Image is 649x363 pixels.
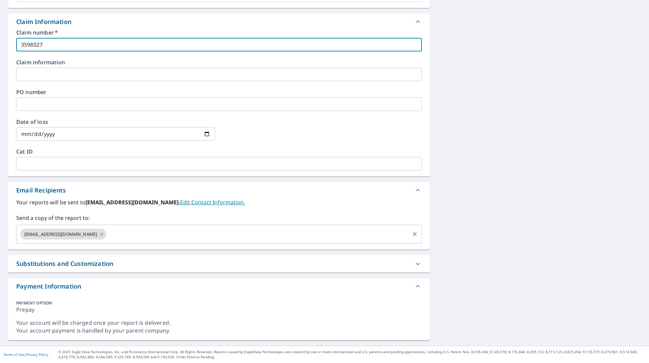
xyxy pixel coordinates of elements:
[16,30,422,35] label: Claim number
[16,214,422,222] label: Send a copy of the report to:
[3,353,48,357] p: |
[16,282,81,291] div: Payment Information
[58,349,646,360] p: © 2025 Eagle View Technologies, Inc. and Pictometry International Corp. All Rights Reserved. Repo...
[16,319,422,327] div: Your account will be charged once your report is delivered.
[8,14,430,30] div: Claim Information
[16,149,422,154] label: Cat ID
[180,199,245,206] a: EditContactInfo
[8,182,430,198] div: Email Recipients
[16,198,422,206] label: Your reports will be sent to
[26,352,48,357] a: Privacy Policy
[3,352,24,357] a: Terms of Use
[20,229,106,240] div: [EMAIL_ADDRESS][DOMAIN_NAME]
[16,306,422,319] div: Prepay
[16,259,113,268] div: Substitutions and Customization
[16,89,422,95] label: PO number
[16,186,66,195] div: Email Recipients
[8,255,430,272] div: Substitutions and Customization
[16,60,422,65] label: Claim information
[20,231,101,237] span: [EMAIL_ADDRESS][DOMAIN_NAME]
[16,17,71,26] div: Claim Information
[410,229,419,239] button: Clear
[8,278,430,294] div: Payment Information
[16,119,215,124] label: Date of loss
[86,199,180,206] b: [EMAIL_ADDRESS][DOMAIN_NAME].
[16,327,422,335] div: Your account payment is handled by your parent company.
[16,300,422,306] div: PAYMENT OPTION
